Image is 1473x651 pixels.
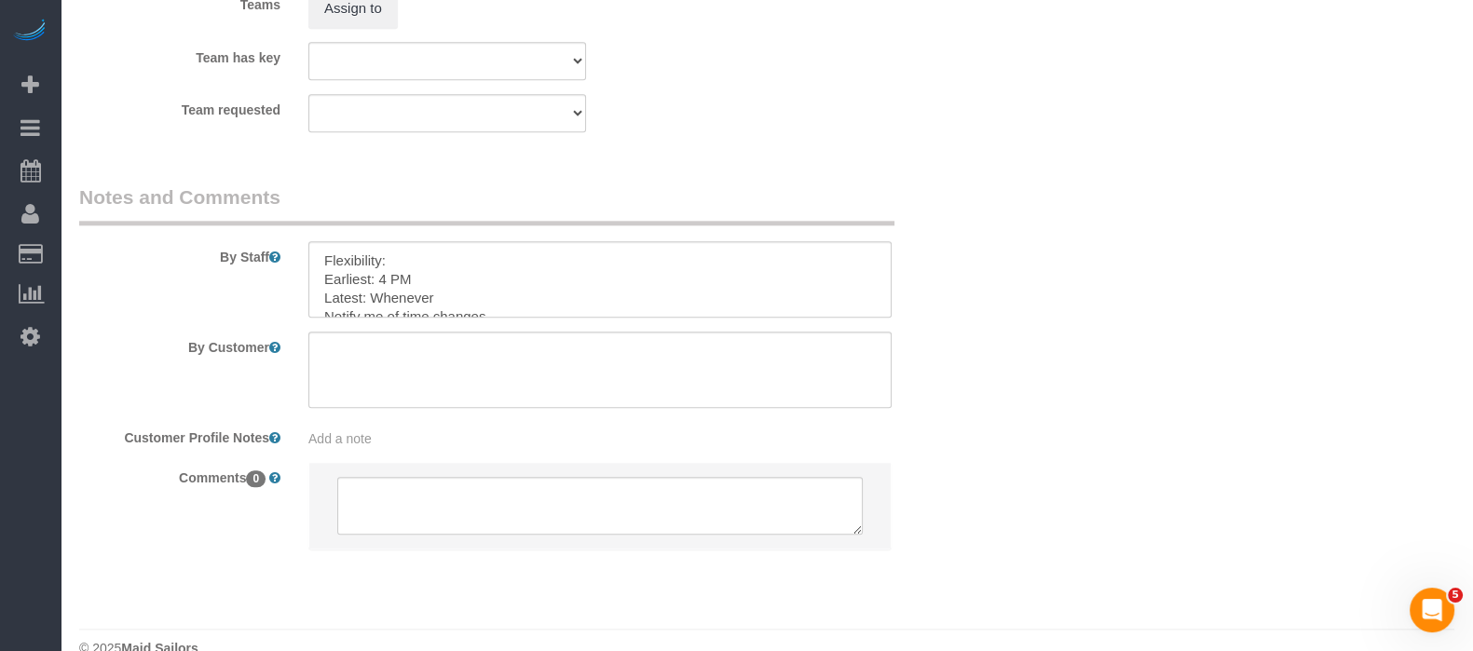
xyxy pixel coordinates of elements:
[246,470,266,487] span: 0
[65,42,294,67] label: Team has key
[65,422,294,447] label: Customer Profile Notes
[79,183,894,225] legend: Notes and Comments
[1448,588,1463,603] span: 5
[65,241,294,266] label: By Staff
[11,19,48,45] img: Automaid Logo
[65,462,294,487] label: Comments
[65,94,294,119] label: Team requested
[308,431,372,446] span: Add a note
[1410,588,1454,632] iframe: Intercom live chat
[65,332,294,357] label: By Customer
